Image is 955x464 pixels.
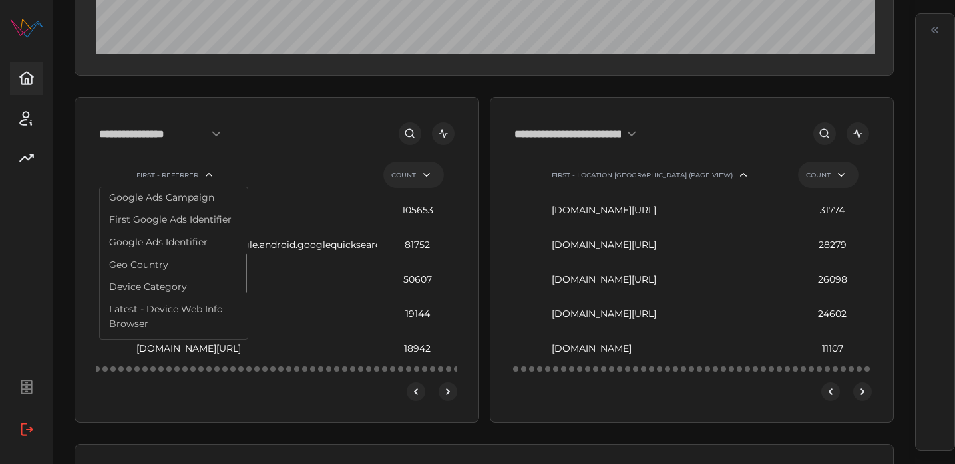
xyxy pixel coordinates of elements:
div: [DOMAIN_NAME] [136,193,370,228]
button: Expand chat panel [926,21,944,39]
button: previous-page [821,382,840,401]
div: 18942 [377,332,459,366]
div: android-app://com.google.android.googlequicksearchbox [136,228,370,263]
div: First - Location [GEOGRAPHIC_DATA] (Page View) [552,171,733,179]
div: 81752 [377,228,459,263]
div: [DOMAIN_NAME][URL] [552,193,785,228]
div: Count [391,171,416,179]
button: search [813,122,836,145]
span: Device Category [109,280,187,294]
button: Sort [734,166,753,184]
div: First - Referrer [136,171,198,179]
div: 11107 [791,332,874,366]
div: 19144 [377,297,459,332]
button: Sort [832,166,851,184]
button: search [399,122,421,145]
span: First Google Ads Identifier [109,213,232,227]
button: open dashboard [432,122,455,145]
div: Direct [136,263,370,297]
button: Sort [200,166,218,184]
button: next-page [439,382,457,401]
span: Geo Country [109,258,168,273]
button: next-page [853,382,872,401]
div: 105653 [377,193,459,228]
div: Count [806,171,831,179]
span: Google Ads Identifier [109,235,208,250]
div: [DOMAIN_NAME][URL] [552,263,785,297]
div: 24602 [791,297,874,332]
div: [DOMAIN_NAME][URL] [136,332,370,366]
span: Latest - Device Web Info Browser [109,302,238,331]
span: Google Ads Campaign [109,191,214,205]
div: [DOMAIN_NAME][URL] [552,297,785,332]
button: open dashboard [847,122,869,145]
div: [DOMAIN_NAME] [552,332,785,366]
div: 28279 [791,228,874,263]
div: 50607 [377,263,459,297]
div: 31774 [791,193,874,228]
div: [DOMAIN_NAME][URL] [552,228,785,263]
div: [DOMAIN_NAME][URL] [136,297,370,332]
div: 26098 [791,263,874,297]
button: Sort [417,166,436,184]
button: previous-page [407,382,425,401]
